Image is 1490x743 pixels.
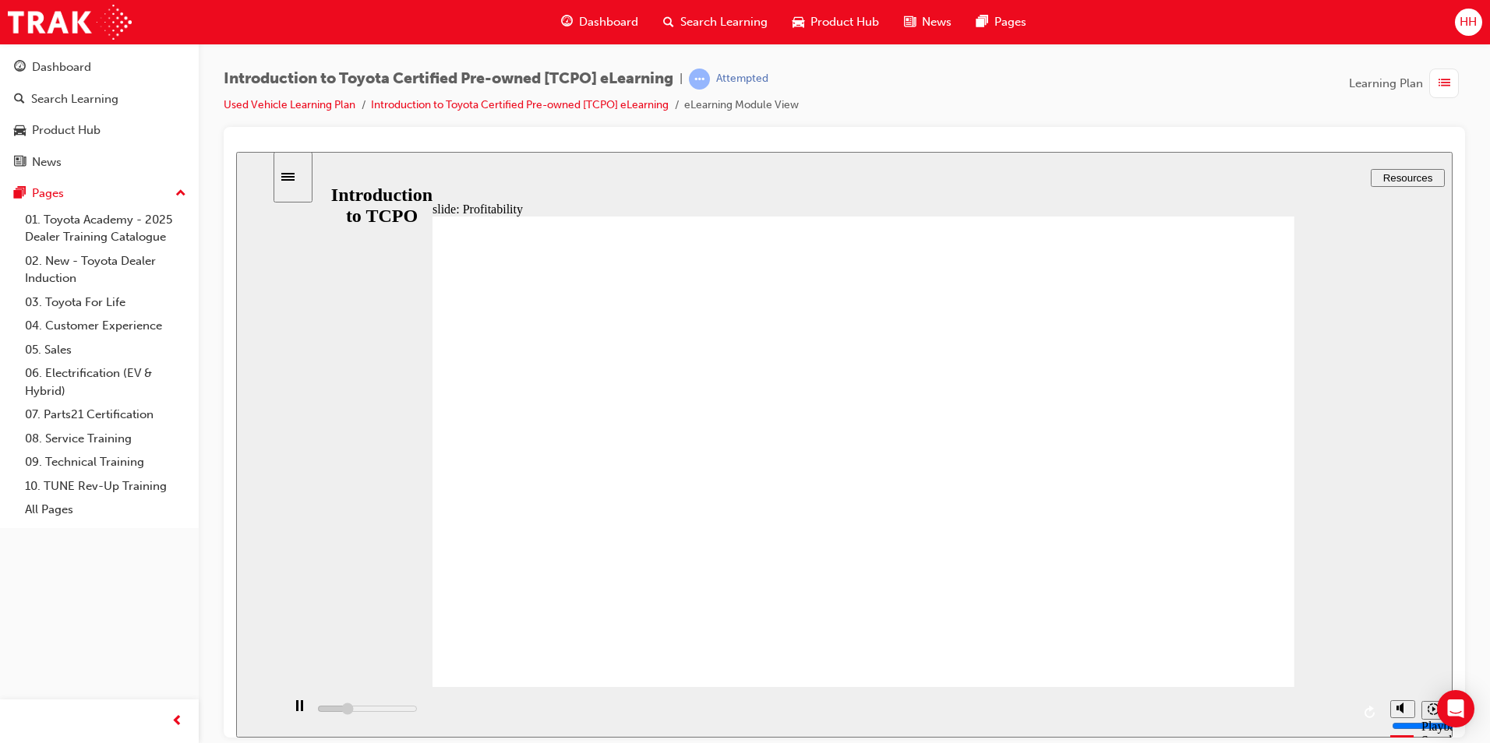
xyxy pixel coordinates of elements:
[680,70,683,88] span: |
[14,187,26,201] span: pages-icon
[1349,69,1465,98] button: Learning Plan
[14,93,25,107] span: search-icon
[904,12,916,32] span: news-icon
[976,12,988,32] span: pages-icon
[19,498,192,522] a: All Pages
[19,208,192,249] a: 01. Toyota Academy - 2025 Dealer Training Catalogue
[1437,690,1474,727] div: Open Intercom Messenger
[14,61,26,75] span: guage-icon
[31,90,118,108] div: Search Learning
[8,5,132,40] img: Trak
[45,535,1146,586] div: playback controls
[32,185,64,202] div: Pages
[892,6,964,38] a: news-iconNews
[561,12,573,32] span: guage-icon
[922,13,952,31] span: News
[810,13,879,31] span: Product Hub
[780,6,892,38] a: car-iconProduct Hub
[19,474,192,498] a: 10. TUNE Rev-Up Training
[6,148,192,177] a: News
[680,13,768,31] span: Search Learning
[6,50,192,179] button: DashboardSearch LearningProduct HubNews
[1147,20,1197,32] span: Resources
[6,85,192,114] a: Search Learning
[45,548,72,574] button: Pause (Ctrl+Alt+P)
[32,121,101,139] div: Product Hub
[1123,549,1146,572] button: Replay (Ctrl+Alt+R)
[1146,535,1209,586] div: misc controls
[579,13,638,31] span: Dashboard
[171,712,183,731] span: prev-icon
[1455,9,1482,36] button: HH
[19,361,192,403] a: 06. Electrification (EV & Hybrid)
[14,156,26,170] span: news-icon
[19,403,192,427] a: 07. Parts21 Certification
[19,427,192,451] a: 08. Service Training
[689,69,710,90] span: learningRecordVerb_ATTEMPT-icon
[1135,17,1209,35] button: Resources
[6,179,192,208] button: Pages
[793,12,804,32] span: car-icon
[651,6,780,38] a: search-iconSearch Learning
[32,153,62,171] div: News
[175,184,186,204] span: up-icon
[1185,549,1209,568] button: Playback speed
[19,450,192,474] a: 09. Technical Training
[19,338,192,362] a: 05. Sales
[19,249,192,291] a: 02. New - Toyota Dealer Induction
[663,12,674,32] span: search-icon
[6,53,192,82] a: Dashboard
[371,98,669,111] a: Introduction to Toyota Certified Pre-owned [TCPO] eLearning
[716,72,768,86] div: Attempted
[81,551,182,563] input: slide progress
[19,291,192,315] a: 03. Toyota For Life
[1439,74,1450,93] span: list-icon
[19,314,192,338] a: 04. Customer Experience
[1156,568,1256,580] input: volume
[224,98,355,111] a: Used Vehicle Learning Plan
[684,97,799,114] li: eLearning Module View
[964,6,1039,38] a: pages-iconPages
[1349,75,1423,93] span: Learning Plan
[1154,548,1179,566] button: Mute (Ctrl+Alt+M)
[994,13,1026,31] span: Pages
[549,6,651,38] a: guage-iconDashboard
[224,70,673,88] span: Introduction to Toyota Certified Pre-owned [TCPO] eLearning
[1185,568,1209,596] div: Playback Speed
[1460,13,1477,31] span: HH
[6,116,192,145] a: Product Hub
[14,124,26,138] span: car-icon
[32,58,91,76] div: Dashboard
